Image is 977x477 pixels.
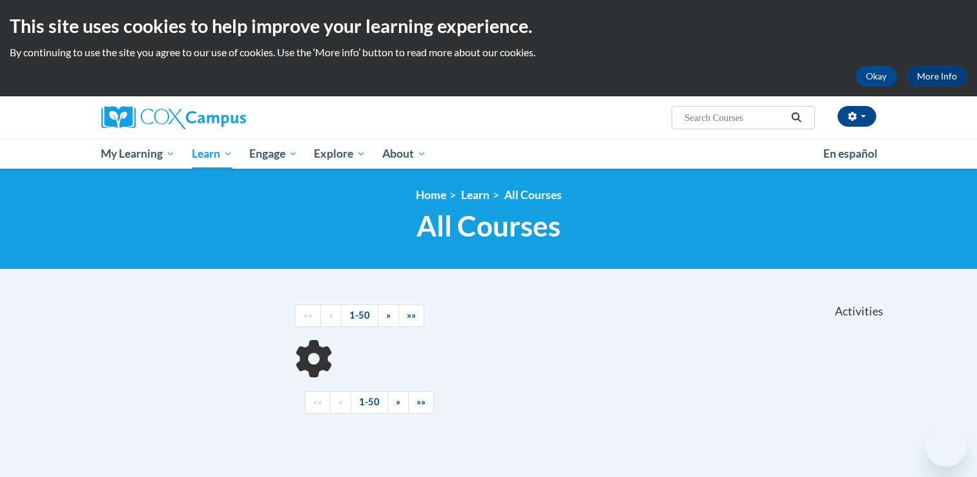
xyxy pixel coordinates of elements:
[683,110,787,125] input: Search Courses
[183,139,241,169] a: Learn
[330,391,351,414] a: Previous
[101,106,347,129] a: Cox Campus
[417,209,560,243] span: All Courses
[338,396,343,407] span: «
[461,188,489,202] a: Learn
[305,139,374,169] a: Explore
[823,147,878,160] span: En español
[838,106,876,127] button: Account Settings
[835,304,883,319] span: Activities
[408,391,434,414] a: End
[787,110,806,125] button: Search
[398,304,424,327] a: End
[241,139,306,169] a: Engage
[504,188,562,202] a: All Courses
[407,310,416,321] span: »»
[907,66,967,87] a: More Info
[93,139,184,169] a: My Learning
[101,106,246,129] img: Cox Campus
[386,310,391,321] span: »
[815,140,886,167] a: En español
[303,310,313,321] span: ««
[82,139,896,169] div: Main menu
[249,146,298,162] span: Engage
[351,391,388,414] a: 1-50
[101,146,175,162] span: My Learning
[295,304,321,327] a: Begining
[374,139,435,169] a: About
[314,146,365,162] span: Explore
[320,304,342,327] a: Previous
[416,188,446,202] a: Home
[329,310,333,321] span: «
[192,146,232,162] span: Learn
[341,304,378,327] a: 1-50
[10,13,967,39] h2: This site uses cookies to help improve your learning experience.
[856,66,897,87] button: Okay
[305,391,331,414] a: Begining
[387,391,409,414] a: Next
[382,146,426,162] span: About
[10,45,967,59] p: By continuing to use the site you agree to our use of cookies. Use the ‘More info’ button to read...
[925,425,967,467] iframe: Button to launch messaging window
[378,304,399,327] a: Next
[313,396,322,407] span: ««
[417,396,426,407] span: »»
[396,396,400,407] span: »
